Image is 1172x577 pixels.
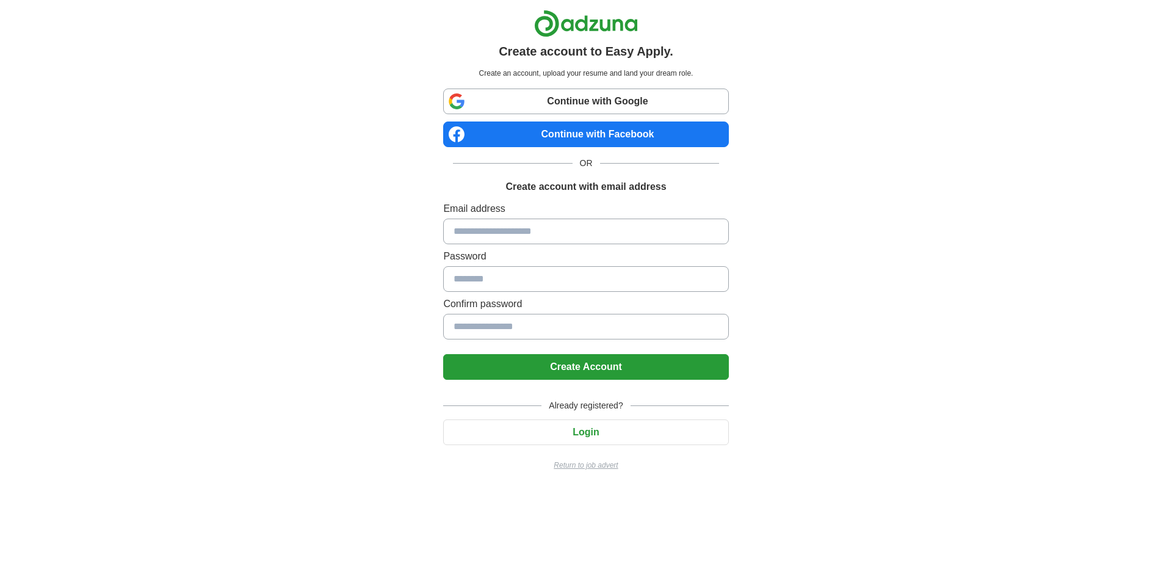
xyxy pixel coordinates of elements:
[443,354,728,380] button: Create Account
[443,297,728,311] label: Confirm password
[446,68,726,79] p: Create an account, upload your resume and land your dream role.
[443,427,728,437] a: Login
[534,10,638,37] img: Adzuna logo
[443,122,728,147] a: Continue with Facebook
[499,42,673,60] h1: Create account to Easy Apply.
[505,180,666,194] h1: Create account with email address
[573,157,600,170] span: OR
[443,201,728,216] label: Email address
[443,89,728,114] a: Continue with Google
[443,460,728,471] a: Return to job advert
[443,419,728,445] button: Login
[541,399,630,412] span: Already registered?
[443,249,728,264] label: Password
